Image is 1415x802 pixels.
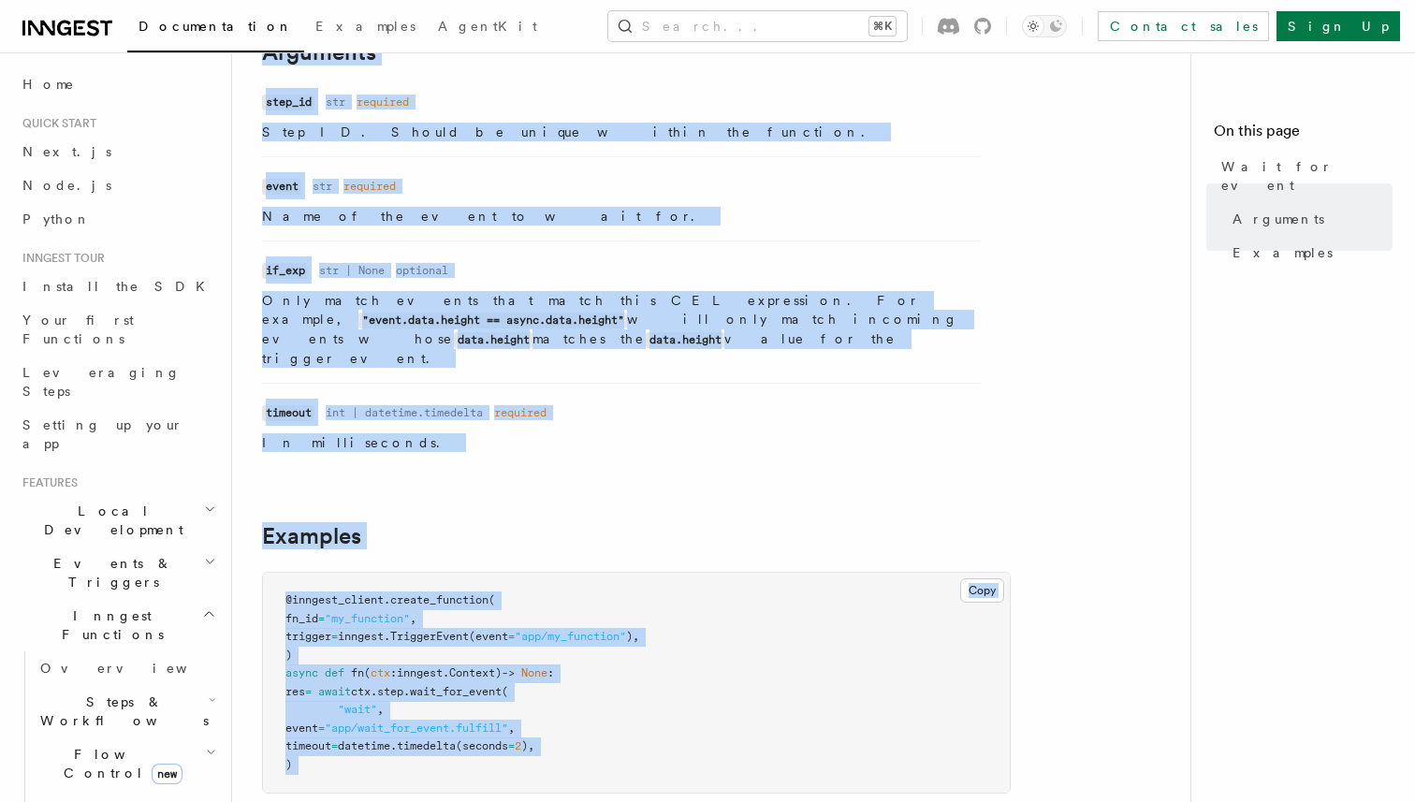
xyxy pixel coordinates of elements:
[390,666,397,679] span: :
[325,666,344,679] span: def
[262,123,981,141] p: Step ID. Should be unique within the function.
[403,685,410,698] span: .
[331,739,338,752] span: =
[331,630,338,643] span: =
[390,630,469,643] span: TriggerEvent
[40,661,233,676] span: Overview
[410,685,502,698] span: wait_for_event
[304,6,427,51] a: Examples
[364,666,371,679] span: (
[396,263,448,278] dd: optional
[443,666,449,679] span: .
[285,685,305,698] span: res
[22,417,183,451] span: Setting up your app
[15,554,204,591] span: Events & Triggers
[390,593,489,606] span: create_function
[15,135,220,168] a: Next.js
[318,612,325,625] span: =
[397,739,456,752] span: timedelta
[127,6,304,52] a: Documentation
[22,313,134,346] span: Your first Functions
[319,263,385,278] dd: str | None
[521,666,547,679] span: None
[454,332,532,348] code: data.height
[371,685,377,698] span: .
[1276,11,1400,41] a: Sign Up
[960,578,1004,603] button: Copy
[1225,202,1393,236] a: Arguments
[22,365,181,399] span: Leveraging Steps
[15,599,220,651] button: Inngest Functions
[326,405,483,420] dd: int | datetime.timedelta
[502,666,515,679] span: ->
[469,630,508,643] span: (event
[357,95,409,109] dd: required
[508,630,515,643] span: =
[15,502,204,539] span: Local Development
[139,19,293,34] span: Documentation
[608,11,907,41] button: Search...⌘K
[626,630,639,643] span: ),
[22,75,75,94] span: Home
[869,17,896,36] kbd: ⌘K
[285,739,331,752] span: timeout
[338,630,390,643] span: inngest.
[508,739,515,752] span: =
[33,651,220,685] a: Overview
[33,737,220,790] button: Flow Controlnew
[15,251,105,266] span: Inngest tour
[343,179,396,194] dd: required
[515,630,626,643] span: "app/my_function"
[15,547,220,599] button: Events & Triggers
[22,178,111,193] span: Node.js
[262,95,314,110] code: step_id
[262,207,981,226] p: Name of the event to wait for.
[152,764,182,784] span: new
[358,313,627,328] code: "event.data.height == async.data.height"
[325,612,410,625] span: "my_function"
[338,703,377,716] span: "wait"
[515,739,521,752] span: 2
[33,745,206,782] span: Flow Control
[410,612,416,625] span: ,
[646,332,724,348] code: data.height
[351,685,371,698] span: ctx
[15,408,220,460] a: Setting up your app
[33,685,220,737] button: Steps & Workflows
[1233,243,1333,262] span: Examples
[262,291,981,368] p: Only match events that match this CEL expression. For example, will only match incoming events wh...
[326,95,345,109] dd: str
[15,475,78,490] span: Features
[15,356,220,408] a: Leveraging Steps
[22,144,111,159] span: Next.js
[1233,210,1324,228] span: Arguments
[489,593,495,606] span: (
[285,666,318,679] span: async
[427,6,548,51] a: AgentKit
[15,67,220,101] a: Home
[22,211,91,226] span: Python
[508,722,515,735] span: ,
[1225,236,1393,270] a: Examples
[384,593,390,606] span: .
[285,630,331,643] span: trigger
[285,649,292,662] span: )
[1221,157,1393,195] span: Wait for event
[371,666,390,679] span: ctx
[325,722,508,735] span: "app/wait_for_event.fulfill"
[15,606,202,644] span: Inngest Functions
[15,270,220,303] a: Install the SDK
[502,685,508,698] span: (
[351,666,364,679] span: fn
[15,202,220,236] a: Python
[262,405,314,421] code: timeout
[1022,15,1067,37] button: Toggle dark mode
[1098,11,1269,41] a: Contact sales
[285,758,292,771] span: )
[318,685,351,698] span: await
[262,263,308,279] code: if_exp
[438,19,537,34] span: AgentKit
[456,739,508,752] span: (seconds
[547,666,554,679] span: :
[285,612,318,625] span: fn_id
